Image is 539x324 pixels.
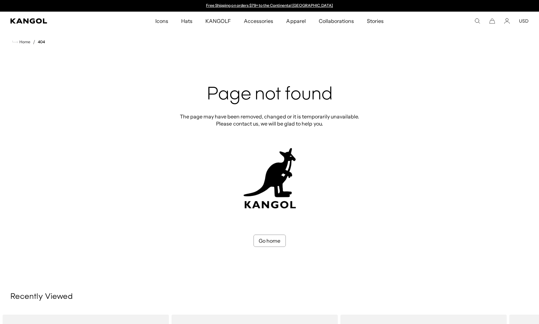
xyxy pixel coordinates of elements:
span: Stories [367,12,384,30]
a: Apparel [280,12,312,30]
span: Accessories [244,12,273,30]
span: Hats [181,12,192,30]
div: 1 of 2 [203,3,336,8]
a: Kangol [10,18,103,24]
a: Icons [149,12,175,30]
summary: Search here [474,18,480,24]
h3: Recently Viewed [10,292,529,302]
span: Apparel [286,12,306,30]
a: Home [12,39,30,45]
a: Account [504,18,510,24]
a: Go home [254,235,286,247]
span: Icons [155,12,168,30]
a: Free Shipping on orders $79+ to the Continental [GEOGRAPHIC_DATA] [206,3,333,8]
a: KANGOLF [199,12,237,30]
img: kangol-404-logo.jpg [242,148,297,209]
a: Collaborations [312,12,360,30]
a: Stories [360,12,390,30]
span: Home [18,40,30,44]
h2: Page not found [178,85,361,105]
span: KANGOLF [205,12,231,30]
button: Cart [489,18,495,24]
span: Collaborations [319,12,354,30]
div: Announcement [203,3,336,8]
a: Hats [175,12,199,30]
li: / [30,38,35,46]
a: Accessories [237,12,280,30]
slideshow-component: Announcement bar [203,3,336,8]
button: USD [519,18,529,24]
p: The page may have been removed, changed or it is temporarily unavailable. Please contact us, we w... [178,113,361,127]
a: 404 [38,40,45,44]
